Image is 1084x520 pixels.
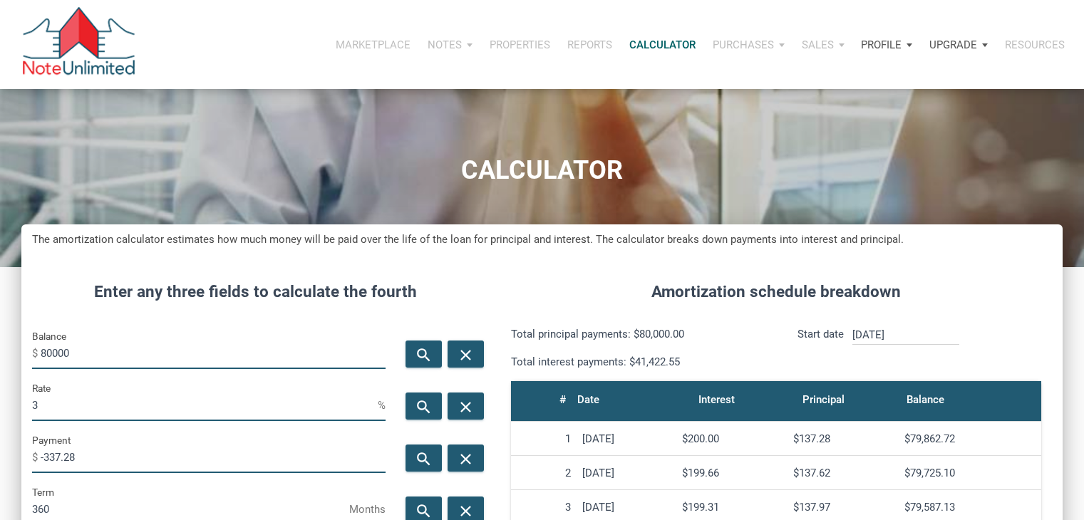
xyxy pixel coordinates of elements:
i: search [415,502,433,520]
div: $199.66 [682,467,782,479]
input: Balance [41,337,386,369]
label: Balance [32,328,66,345]
button: Upgrade [921,24,996,66]
h4: Enter any three fields to calculate the fourth [32,280,479,304]
i: close [458,346,475,364]
button: Properties [481,24,559,66]
button: search [406,340,442,368]
button: close [448,392,484,420]
a: Calculator [621,24,704,66]
div: Principal [802,390,845,410]
div: Interest [698,390,735,410]
p: Profile [861,38,902,51]
button: Profile [852,24,921,66]
i: search [415,398,433,416]
button: Marketplace [327,24,419,66]
i: close [458,398,475,416]
img: NoteUnlimited [21,7,136,82]
p: Calculator [629,38,696,51]
div: 2 [517,467,571,479]
div: [DATE] [582,501,671,514]
p: Marketplace [336,38,411,51]
p: Reports [567,38,612,51]
i: close [458,450,475,468]
div: # [559,390,566,410]
p: Total interest payments: $41,422.55 [511,353,765,370]
button: Reports [559,24,621,66]
h4: Amortization schedule breakdown [500,280,1052,304]
div: $137.62 [793,467,893,479]
div: $200.00 [682,432,782,445]
i: close [458,502,475,520]
input: Payment [41,441,386,473]
span: $ [32,446,41,469]
button: close [448,444,484,472]
div: $79,862.72 [904,432,1036,445]
p: Upgrade [929,38,977,51]
button: search [406,392,442,420]
p: Start date [797,326,844,370]
p: Resources [1005,38,1065,51]
div: 1 [517,432,571,445]
div: $199.31 [682,501,782,514]
i: search [415,346,433,364]
p: Properties [490,38,550,51]
label: Term [32,484,54,501]
label: Rate [32,380,51,397]
div: Balance [907,390,944,410]
label: Payment [32,432,71,449]
div: Date [577,390,599,410]
div: $137.97 [793,501,893,514]
div: $79,725.10 [904,467,1036,479]
h5: The amortization calculator estimates how much money will be paid over the life of the loan for p... [32,232,1052,248]
p: Total principal payments: $80,000.00 [511,326,765,343]
div: [DATE] [582,432,671,445]
i: search [415,450,433,468]
div: [DATE] [582,467,671,479]
div: $79,587.13 [904,501,1036,514]
button: search [406,444,442,472]
button: close [448,340,484,368]
input: Rate [32,389,378,421]
div: $137.28 [793,432,893,445]
span: $ [32,342,41,365]
h1: CALCULATOR [11,156,1073,185]
div: 3 [517,501,571,514]
button: Resources [996,24,1073,66]
span: % [378,394,386,417]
